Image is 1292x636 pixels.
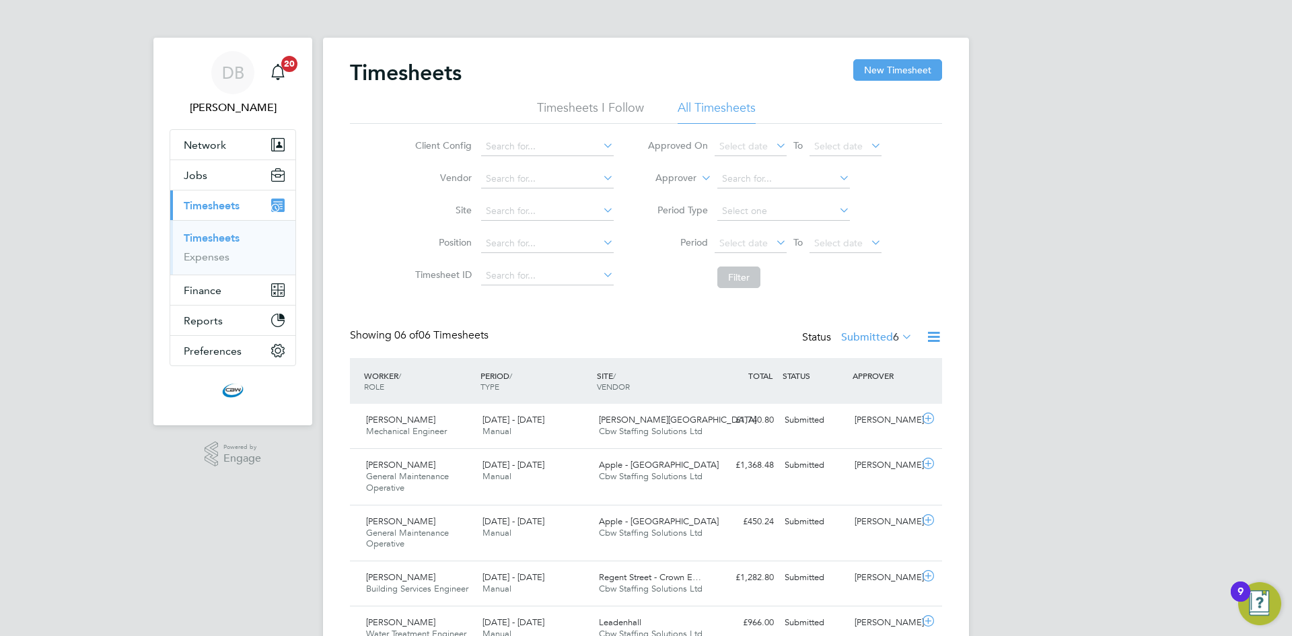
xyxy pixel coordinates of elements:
div: STATUS [779,363,849,388]
div: 9 [1237,592,1244,609]
span: 6 [893,330,899,344]
span: Cbw Staffing Solutions Ltd [599,470,703,482]
label: Submitted [841,330,912,344]
span: 20 [281,56,297,72]
a: 20 [264,51,291,94]
label: Approver [636,172,696,185]
span: TYPE [480,381,499,392]
a: Timesheets [184,232,240,244]
span: [PERSON_NAME][GEOGRAPHIC_DATA] [599,414,756,425]
a: Go to home page [170,380,296,401]
div: £1,282.80 [709,567,779,589]
li: Timesheets I Follow [537,100,644,124]
input: Search for... [481,137,614,156]
button: Filter [717,267,760,288]
label: Vendor [411,172,472,184]
span: DB [222,64,244,81]
span: Apple - [GEOGRAPHIC_DATA] [599,459,719,470]
img: cbwstaffingsolutions-logo-retina.png [222,380,244,401]
div: [PERSON_NAME] [849,567,919,589]
label: Site [411,204,472,216]
a: Expenses [184,250,229,263]
span: Select date [719,237,768,249]
input: Search for... [481,202,614,221]
span: Finance [184,284,221,297]
span: Apple - [GEOGRAPHIC_DATA] [599,516,719,527]
div: Submitted [779,511,849,533]
div: Timesheets [170,220,295,275]
label: Approved On [647,139,708,151]
div: PERIOD [477,363,594,398]
div: SITE [594,363,710,398]
span: Daniel Barber [170,100,296,116]
span: General Maintenance Operative [366,527,449,550]
span: [PERSON_NAME] [366,616,435,628]
div: £1,740.80 [709,409,779,431]
span: / [398,370,401,381]
span: Reports [184,314,223,327]
button: Jobs [170,160,295,190]
span: [PERSON_NAME] [366,414,435,425]
label: Timesheet ID [411,269,472,281]
span: Select date [719,140,768,152]
span: Timesheets [184,199,240,212]
span: Manual [482,425,511,437]
div: APPROVER [849,363,919,388]
button: Timesheets [170,190,295,220]
div: £1,368.48 [709,454,779,476]
div: Submitted [779,612,849,634]
div: [PERSON_NAME] [849,612,919,634]
nav: Main navigation [153,38,312,425]
div: WORKER [361,363,477,398]
span: Jobs [184,169,207,182]
span: [PERSON_NAME] [366,459,435,470]
span: Select date [814,237,863,249]
span: [PERSON_NAME] [366,516,435,527]
div: Submitted [779,454,849,476]
button: Open Resource Center, 9 new notifications [1238,582,1281,625]
span: To [789,137,807,154]
span: Cbw Staffing Solutions Ltd [599,583,703,594]
a: Powered byEngage [205,441,262,467]
span: Manual [482,583,511,594]
div: Status [802,328,915,347]
label: Client Config [411,139,472,151]
div: Showing [350,328,491,343]
span: Regent Street - Crown E… [599,571,701,583]
div: [PERSON_NAME] [849,511,919,533]
h2: Timesheets [350,59,462,86]
input: Select one [717,202,850,221]
span: [DATE] - [DATE] [482,414,544,425]
span: Mechanical Engineer [366,425,447,437]
span: Manual [482,527,511,538]
span: To [789,234,807,251]
span: Engage [223,453,261,464]
label: Position [411,236,472,248]
input: Search for... [717,170,850,188]
label: Period Type [647,204,708,216]
button: New Timesheet [853,59,942,81]
span: VENDOR [597,381,630,392]
span: ROLE [364,381,384,392]
input: Search for... [481,234,614,253]
div: Submitted [779,409,849,431]
span: 06 of [394,328,419,342]
span: [PERSON_NAME] [366,571,435,583]
span: / [509,370,512,381]
span: Powered by [223,441,261,453]
input: Search for... [481,170,614,188]
span: Select date [814,140,863,152]
span: General Maintenance Operative [366,470,449,493]
span: Manual [482,470,511,482]
span: Building Services Engineer [366,583,468,594]
span: [DATE] - [DATE] [482,516,544,527]
button: Reports [170,306,295,335]
span: 06 Timesheets [394,328,489,342]
span: [DATE] - [DATE] [482,571,544,583]
div: £450.24 [709,511,779,533]
span: [DATE] - [DATE] [482,459,544,470]
span: / [613,370,616,381]
div: £966.00 [709,612,779,634]
span: Network [184,139,226,151]
span: Preferences [184,345,242,357]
